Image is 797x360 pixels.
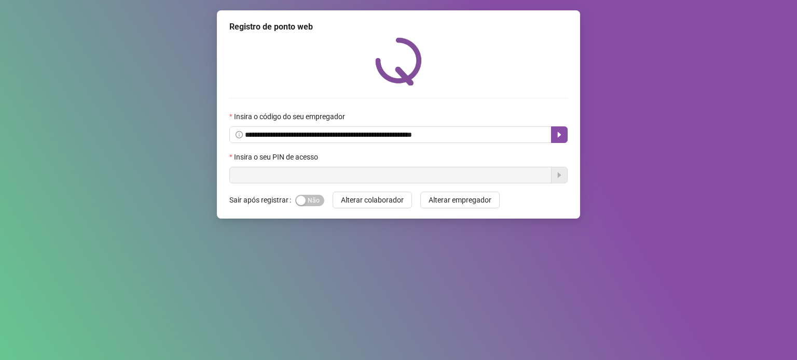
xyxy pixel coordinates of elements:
label: Insira o seu PIN de acesso [229,151,325,163]
label: Sair após registrar [229,192,295,208]
span: Alterar empregador [429,194,491,206]
span: info-circle [236,131,243,138]
button: Alterar colaborador [333,192,412,208]
label: Insira o código do seu empregador [229,111,352,122]
button: Alterar empregador [420,192,500,208]
span: Alterar colaborador [341,194,404,206]
img: QRPoint [375,37,422,85]
span: caret-right [555,131,564,139]
div: Registro de ponto web [229,21,568,33]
